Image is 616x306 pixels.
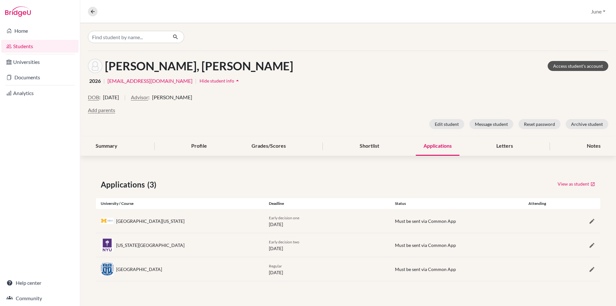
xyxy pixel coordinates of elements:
div: Letters [489,137,521,156]
span: : [148,93,150,101]
img: us_nyu_mu3e0q99.jpeg [101,239,114,251]
span: [PERSON_NAME] [152,93,192,101]
button: Edit student [429,119,464,129]
div: Summary [88,137,125,156]
div: [DATE] [264,214,390,228]
button: Message student [469,119,513,129]
span: | [124,93,126,106]
div: University / Course [96,201,264,206]
a: Documents [1,71,79,84]
a: View as student [557,179,595,189]
button: June [588,5,608,18]
h1: [PERSON_NAME], [PERSON_NAME] [105,59,293,73]
a: Universities [1,56,79,68]
button: Archive student [566,119,608,129]
span: (3) [147,179,159,190]
a: Community [1,292,79,305]
div: [DATE] [264,262,390,276]
span: Hide student info [200,78,234,83]
div: Attending [516,201,558,206]
span: Must be sent via Common App [395,218,456,224]
a: Analytics [1,87,79,100]
img: us_duk_w1ovhez6.jpeg [101,263,114,275]
img: us_umi_m_7di3pp.jpeg [101,218,114,224]
i: arrow_drop_up [234,77,241,84]
button: DOB [88,93,99,101]
div: Grades/Scores [244,137,294,156]
span: Early decision two [269,240,299,244]
a: Access student's account [548,61,608,71]
span: | [195,77,197,85]
div: Shortlist [352,137,387,156]
div: [US_STATE][GEOGRAPHIC_DATA] [116,242,184,249]
span: Regular [269,264,282,268]
div: Status [390,201,516,206]
a: Home [1,24,79,37]
div: [DATE] [264,238,390,252]
button: Hide student infoarrow_drop_up [199,76,241,86]
span: Early decision one [269,215,299,220]
div: Deadline [264,201,390,206]
button: Add parents [88,106,115,114]
div: [GEOGRAPHIC_DATA][US_STATE] [116,218,184,224]
div: [GEOGRAPHIC_DATA] [116,266,162,273]
span: Must be sent via Common App [395,267,456,272]
div: Profile [184,137,215,156]
input: Find student by name... [88,31,167,43]
a: Students [1,40,79,53]
button: Advisor [131,93,148,101]
img: Taha Jamal's avatar [88,59,102,73]
span: 2026 [89,77,101,85]
span: [DATE] [103,93,119,101]
button: Reset password [518,119,560,129]
div: Applications [416,137,459,156]
span: : [99,93,100,101]
span: Must be sent via Common App [395,242,456,248]
img: Bridge-U [5,6,31,17]
div: Notes [579,137,608,156]
a: Help center [1,276,79,289]
span: | [103,77,105,85]
a: [EMAIL_ADDRESS][DOMAIN_NAME] [107,77,193,85]
span: Applications [101,179,147,190]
